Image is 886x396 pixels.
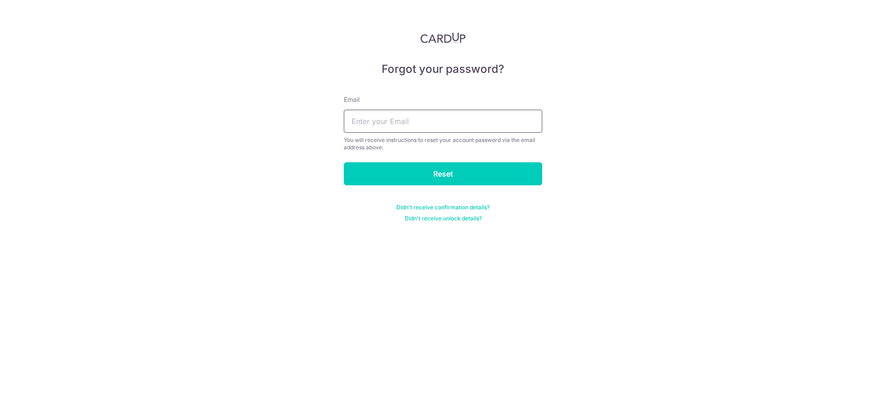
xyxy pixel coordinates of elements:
[344,162,542,185] input: Reset
[344,136,542,151] div: You will receive instructions to reset your account password via the email address above.
[344,95,359,104] label: Email
[344,110,542,133] input: Enter your Email
[344,62,542,77] h5: Forgot your password?
[405,215,482,222] a: Didn't receive unlock details?
[420,32,466,43] img: CardUp Logo
[396,204,490,211] a: Didn't receive confirmation details?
